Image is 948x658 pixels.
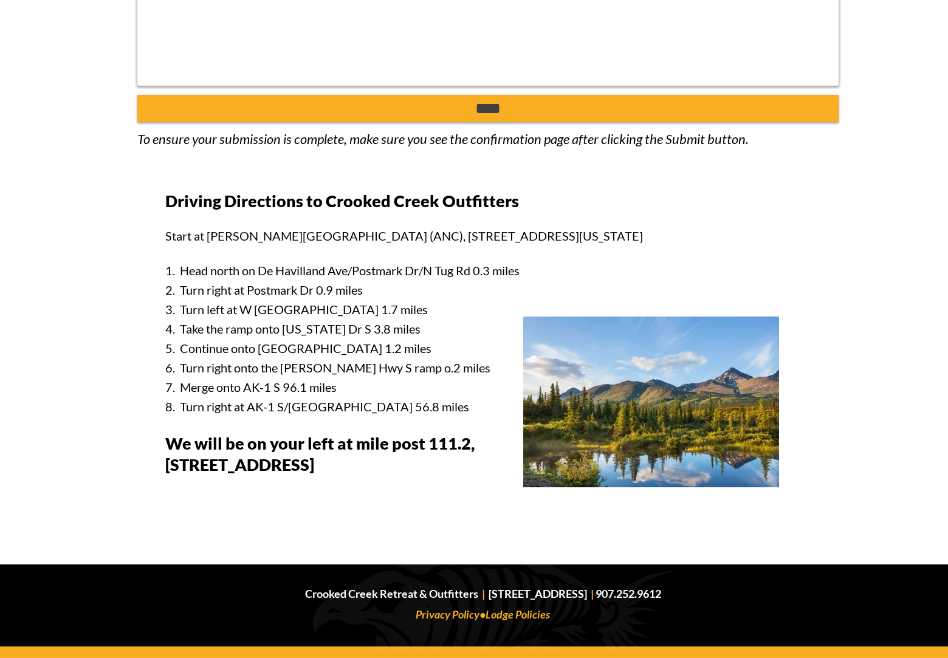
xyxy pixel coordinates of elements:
p: Driving Directions to Crooked Creek Outfitters [165,190,839,211]
p: 5. Continue onto [GEOGRAPHIC_DATA] 1.2 miles [165,338,839,358]
p: To ensure your submission is complete, make sure you see the confirmation page after clicking the... [137,130,802,148]
p: 7. Merge onto AK-1 S 96.1 miles [165,377,839,397]
span: | [591,587,594,600]
p: 3. Turn left at W [GEOGRAPHIC_DATA] 1.7 miles [165,300,839,319]
p: 1. Head north on De Havilland Ave/Postmark Dr/N Tug Rd 0.3 miles [165,261,839,280]
p: We will be on your left at mile post 111.2, [165,433,839,454]
span: | [482,587,485,600]
a: 907.252.9612 [596,587,661,600]
p: 6. Turn right onto the [PERSON_NAME] Hwy S ramp o.2 miles [165,358,839,377]
p: 8. Turn right at AK-1 S/[GEOGRAPHIC_DATA] 56.8 miles [165,397,839,416]
p: 2. Turn right at Postmark Dr 0.9 miles [165,280,839,300]
p: [STREET_ADDRESS] [165,454,839,475]
img: Alaska lake and mountain landscape [523,316,780,488]
a: Privacy Policy [416,608,479,621]
span: • [479,608,486,621]
a: Lodge Policies [486,608,550,621]
p: Crooked Creek Retreat & Outfitters [STREET_ADDRESS] [137,583,828,604]
p: 4. Take the ramp onto [US_STATE] Dr S 3.8 miles [165,319,839,338]
img: Crooked Creek Outfitters White Logo [312,564,675,649]
p: Start at [PERSON_NAME][GEOGRAPHIC_DATA] (ANC), [STREET_ADDRESS][US_STATE] [165,228,839,244]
